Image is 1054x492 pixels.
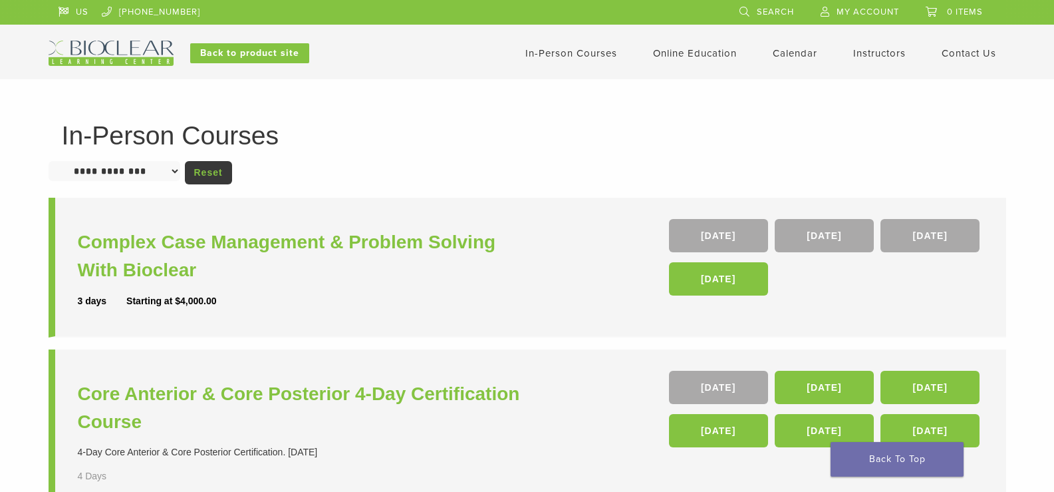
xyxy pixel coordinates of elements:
div: Starting at $4,000.00 [126,294,216,308]
div: , , , , , [669,371,984,454]
a: Calendar [773,47,817,59]
a: [DATE] [669,262,768,296]
div: 4 Days [78,469,146,483]
a: Contact Us [942,47,996,59]
a: [DATE] [669,414,768,447]
div: 3 days [78,294,127,308]
span: 0 items [947,7,983,17]
a: Core Anterior & Core Posterior 4-Day Certification Course [78,380,531,436]
a: Back To Top [831,442,964,477]
span: Search [757,7,794,17]
div: , , , [669,219,984,302]
a: [DATE] [880,371,980,404]
a: [DATE] [880,219,980,252]
a: [DATE] [775,414,874,447]
div: 4-Day Core Anterior & Core Posterior Certification. [DATE] [78,445,531,459]
a: Reset [185,161,232,184]
a: In-Person Courses [525,47,617,59]
img: Bioclear [49,41,174,66]
a: Online Education [653,47,737,59]
a: [DATE] [775,371,874,404]
a: [DATE] [669,371,768,404]
a: Instructors [853,47,906,59]
h1: In-Person Courses [62,123,993,148]
a: [DATE] [669,219,768,252]
a: [DATE] [775,219,874,252]
a: [DATE] [880,414,980,447]
a: Back to product site [190,43,309,63]
a: Complex Case Management & Problem Solving With Bioclear [78,228,531,284]
span: My Account [837,7,899,17]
